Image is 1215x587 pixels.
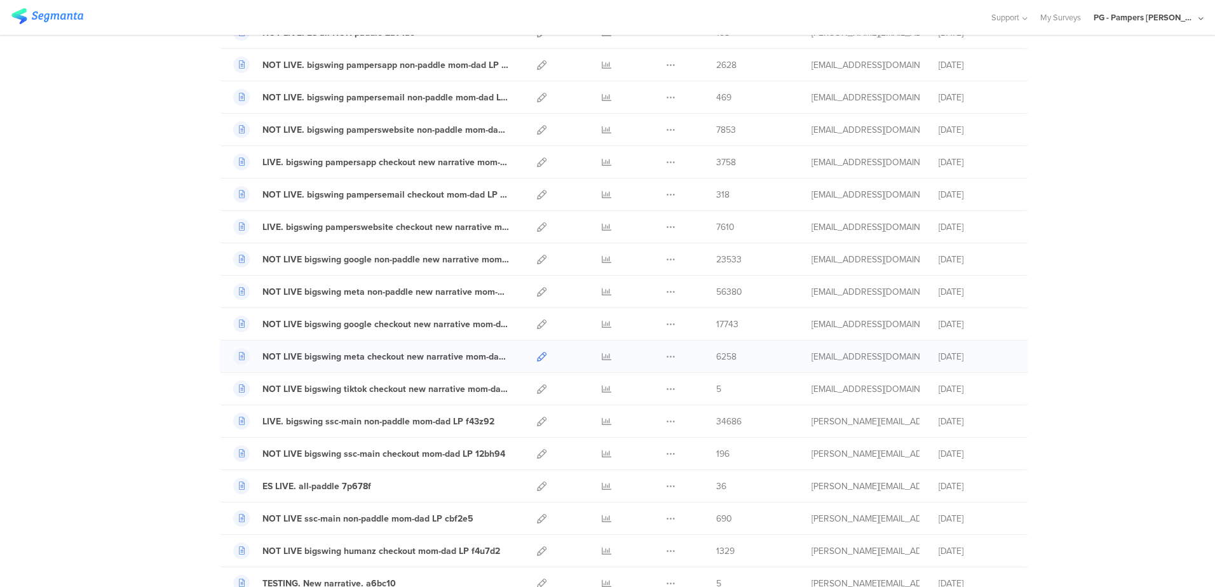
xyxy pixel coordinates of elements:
div: hougui.yh.1@pg.com [811,318,920,331]
span: 6258 [716,350,736,363]
span: 34686 [716,415,742,428]
div: [DATE] [939,382,1015,396]
div: hougui.yh.1@pg.com [811,382,920,396]
div: hougui.yh.1@pg.com [811,123,920,137]
div: LIVE. bigswing pampersapp checkout new narrative mom-dad LP ddc64x [262,156,509,169]
div: levin.f@pg.com [811,544,920,558]
div: hougui.yh.1@pg.com [811,253,920,266]
div: levin.f@pg.com [811,512,920,525]
div: LIVE. bigswing ssc-main non-paddle mom-dad LP f43z92 [262,415,494,428]
div: [DATE] [939,156,1015,169]
div: [DATE] [939,58,1015,72]
div: hougui.yh.1@pg.com [811,350,920,363]
span: 318 [716,188,730,201]
div: NOT LIVE. bigswing pamperswebsite non-paddle mom-dad LP 80e8de [262,123,509,137]
a: NOT LIVE bigswing ssc-main checkout mom-dad LP 12bh94 [233,445,505,462]
a: LIVE. bigswing ssc-main non-paddle mom-dad LP f43z92 [233,413,494,429]
div: [DATE] [939,318,1015,331]
div: [DATE] [939,512,1015,525]
div: LIVE. bigswing pamperswebsite checkout new narrative mom-dad LP l8c70f [262,220,509,234]
div: [DATE] [939,447,1015,461]
div: NOT LIVE ssc-main non-paddle mom-dad LP cbf2e5 [262,512,473,525]
div: [DATE] [939,544,1015,558]
span: 17743 [716,318,738,331]
div: NOT LIVE. bigswing pampersemail non-paddle mom-dad LP 9i5da7 [262,91,509,104]
span: 7853 [716,123,736,137]
span: 196 [716,447,730,461]
a: NOT LIVE. bigswing pampersemail checkout mom-dad LP 95abci [233,186,509,203]
span: 1329 [716,544,735,558]
div: hougui.yh.1@pg.com [811,220,920,234]
span: 690 [716,512,732,525]
div: NOT LIVE bigswing meta non-paddle new narrative mom-dad LP c01gfa [262,285,509,299]
div: hougui.yh.1@pg.com [811,58,920,72]
a: NOT LIVE ssc-main non-paddle mom-dad LP cbf2e5 [233,510,473,527]
a: NOT LIVE. bigswing pamperswebsite non-paddle mom-dad LP 80e8de [233,121,509,138]
a: LIVE. bigswing pamperswebsite checkout new narrative mom-dad LP l8c70f [233,219,509,235]
div: NOT LIVE. bigswing pampersapp non-paddle mom-dad LP 3u8d6b [262,58,509,72]
div: NOT LIVE bigswing google non-paddle new narrative mom-dad LP bbea34 [262,253,509,266]
div: [DATE] [939,415,1015,428]
a: ES LIVE. all-paddle 7p678f [233,478,371,494]
div: aguiar.s@pg.com [811,480,920,493]
div: NOT LIVE bigswing humanz checkout mom-dad LP f4u7d2 [262,544,500,558]
a: LIVE. bigswing pampersapp checkout new narrative mom-dad LP ddc64x [233,154,509,170]
div: hougui.yh.1@pg.com [811,188,920,201]
a: NOT LIVE. bigswing pampersapp non-paddle mom-dad LP 3u8d6b [233,57,509,73]
a: NOT LIVE. bigswing pampersemail non-paddle mom-dad LP 9i5da7 [233,89,509,105]
span: 3758 [716,156,736,169]
span: 36 [716,480,726,493]
div: PG - Pampers [PERSON_NAME] [1094,11,1195,24]
div: [DATE] [939,253,1015,266]
div: hougui.yh.1@pg.com [811,91,920,104]
div: NOT LIVE. bigswing pampersemail checkout mom-dad LP 95abci [262,188,509,201]
div: NOT LIVE bigswing meta checkout new narrative mom-dad LP c74bv4 [262,350,509,363]
span: Support [991,11,1019,24]
a: NOT LIVE bigswing google checkout new narrative mom-dad LP 06c67e [233,316,509,332]
div: ES LIVE. all-paddle 7p678f [262,480,371,493]
a: NOT LIVE bigswing meta checkout new narrative mom-dad LP c74bv4 [233,348,509,365]
a: NOT LIVE bigswing tiktok checkout new narrative mom-dad LP 3dd2e4 [233,381,509,397]
a: NOT LIVE bigswing google non-paddle new narrative mom-dad LP bbea34 [233,251,509,267]
div: [DATE] [939,480,1015,493]
div: levin.f@pg.com [811,415,920,428]
div: [DATE] [939,123,1015,137]
div: levin.f@pg.com [811,447,920,461]
span: 23533 [716,253,742,266]
div: NOT LIVE bigswing google checkout new narrative mom-dad LP 06c67e [262,318,509,331]
span: 469 [716,91,731,104]
div: [DATE] [939,91,1015,104]
span: 7610 [716,220,735,234]
div: [DATE] [939,220,1015,234]
div: NOT LIVE bigswing ssc-main checkout mom-dad LP 12bh94 [262,447,505,461]
span: 2628 [716,58,736,72]
div: [DATE] [939,188,1015,201]
a: NOT LIVE bigswing meta non-paddle new narrative mom-dad LP c01gfa [233,283,509,300]
span: 56380 [716,285,742,299]
div: hougui.yh.1@pg.com [811,285,920,299]
div: hougui.yh.1@pg.com [811,156,920,169]
img: segmanta logo [11,8,83,24]
a: NOT LIVE bigswing humanz checkout mom-dad LP f4u7d2 [233,543,500,559]
div: [DATE] [939,285,1015,299]
span: 5 [716,382,721,396]
div: NOT LIVE bigswing tiktok checkout new narrative mom-dad LP 3dd2e4 [262,382,509,396]
div: [DATE] [939,350,1015,363]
